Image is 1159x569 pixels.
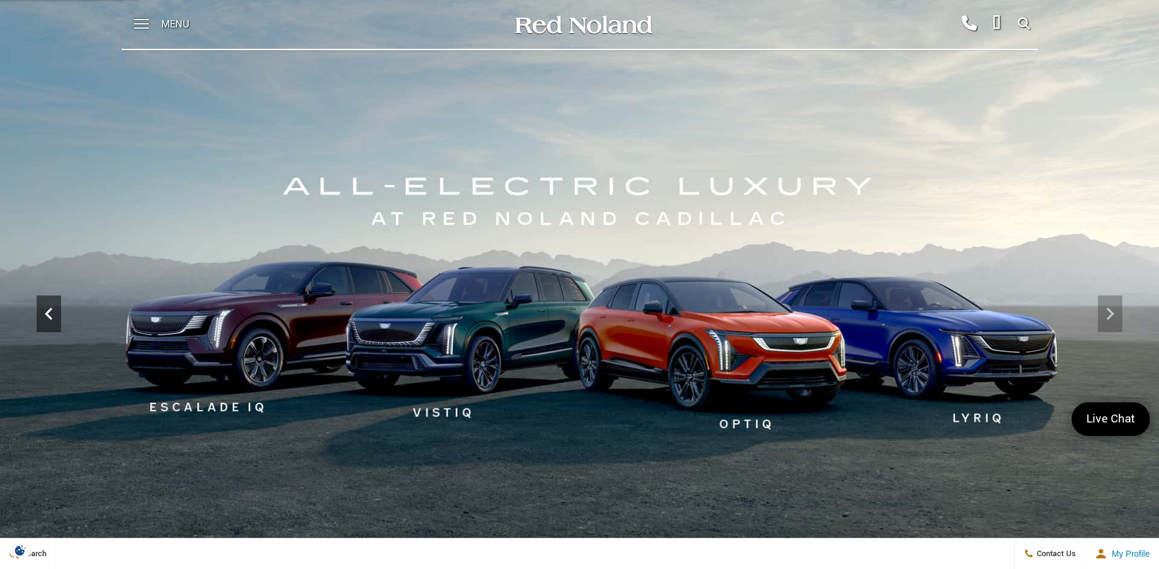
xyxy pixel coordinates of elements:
[37,295,61,332] div: Previous
[1098,295,1122,332] div: Next
[513,14,653,35] img: Red Noland Auto Group
[6,544,34,557] img: Opt-Out Icon
[6,544,34,557] section: Click to Open Cookie Consent Modal
[1107,549,1150,559] span: My Profile
[1072,402,1150,436] a: Live Chat
[1086,538,1159,569] button: Open user profile menu
[1080,411,1141,427] span: Live Chat
[1034,548,1076,559] span: Contact Us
